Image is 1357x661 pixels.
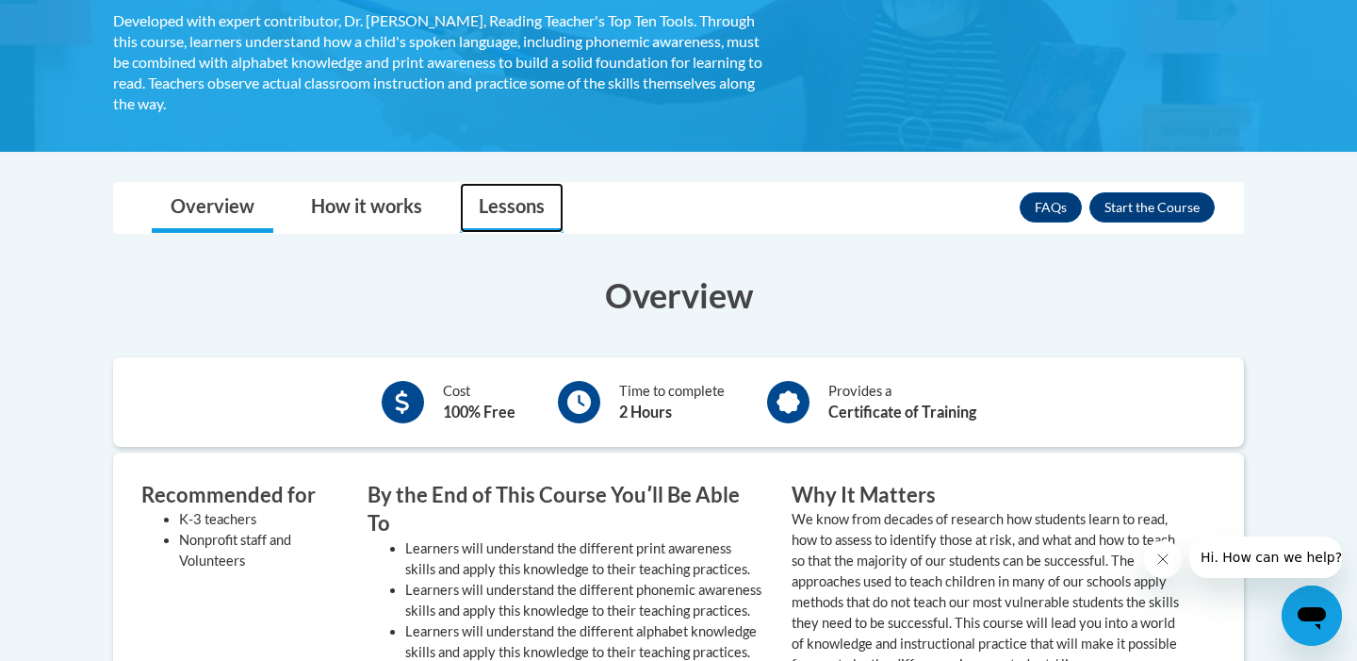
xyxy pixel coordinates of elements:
[460,183,564,233] a: Lessons
[368,481,763,539] h3: By the End of This Course Youʹll Be Able To
[113,10,763,114] div: Developed with expert contributor, Dr. [PERSON_NAME], Reading Teacher's Top Ten Tools. Through th...
[792,481,1187,510] h3: Why It Matters
[1089,192,1215,223] button: Enroll
[619,381,725,423] div: Time to complete
[292,183,441,233] a: How it works
[141,481,339,510] h3: Recommended for
[619,403,672,421] b: 2 Hours
[1020,192,1082,223] a: FAQs
[179,530,339,571] li: Nonprofit staff and Volunteers
[1282,586,1342,646] iframe: Button to launch messaging window
[405,580,763,621] li: Learners will understand the different phonemic awareness skills and apply this knowledge to thei...
[1144,540,1182,578] iframe: Close message
[152,183,273,233] a: Overview
[113,272,1244,319] h3: Overview
[828,403,976,421] b: Certificate of Training
[405,538,763,580] li: Learners will understand the different print awareness skills and apply this knowledge to their t...
[443,403,515,421] b: 100% Free
[179,509,339,530] li: K-3 teachers
[443,381,515,423] div: Cost
[1189,537,1342,578] iframe: Message from company
[828,381,976,423] div: Provides a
